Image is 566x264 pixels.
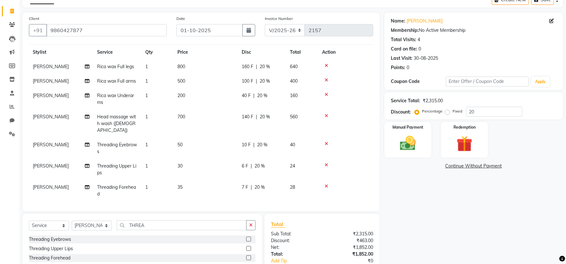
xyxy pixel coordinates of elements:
span: 100 F [242,78,253,85]
span: 24 [290,163,295,169]
th: Service [93,45,141,59]
div: Service Total: [391,97,420,104]
img: _cash.svg [395,134,421,152]
div: Sub Total: [266,231,322,237]
span: 640 [290,64,298,69]
span: | [256,114,257,120]
label: Client [29,16,39,22]
span: | [251,163,252,169]
span: 700 [177,114,185,120]
span: | [251,184,252,191]
div: Threading Upper Lips [29,245,73,252]
span: 40 [290,142,295,148]
span: Rica wax Underarms [97,93,134,105]
span: 7 F [242,184,248,191]
span: 1 [145,114,148,120]
div: Total Visits: [391,36,416,43]
th: Action [318,45,373,59]
button: Apply [531,77,550,86]
div: ₹2,315.00 [423,97,443,104]
div: Net: [266,244,322,251]
div: Total: [266,251,322,258]
span: Threading Forehead [97,184,136,197]
label: Fixed [453,108,462,114]
span: 20 % [255,163,265,169]
span: Threading Upper Lips [97,163,136,176]
span: 560 [290,114,298,120]
span: [PERSON_NAME] [33,64,69,69]
span: 20 % [257,141,267,148]
span: 800 [177,64,185,69]
span: [PERSON_NAME] [33,93,69,98]
span: 28 [290,184,295,190]
span: 140 F [242,114,253,120]
span: 6 F [242,163,248,169]
a: [PERSON_NAME] [407,18,443,24]
span: 160 [290,93,298,98]
span: 30 [177,163,183,169]
button: +91 [29,24,47,36]
span: 1 [145,163,148,169]
span: 1 [145,184,148,190]
span: 20 % [257,92,267,99]
span: 1 [145,142,148,148]
span: 20 % [255,184,265,191]
span: | [253,141,255,148]
input: Search by Name/Mobile/Email/Code [46,24,167,36]
span: 500 [177,78,185,84]
span: [PERSON_NAME] [33,114,69,120]
span: Threading Eyebrows [97,142,137,154]
div: 4 [418,36,420,43]
img: _gift.svg [452,134,477,154]
span: 400 [290,78,298,84]
span: | [253,92,255,99]
div: Threading Forehead [29,255,70,261]
th: Stylist [29,45,93,59]
span: 20 % [260,114,270,120]
span: [PERSON_NAME] [33,184,69,190]
span: 40 F [242,92,251,99]
input: Search or Scan [117,220,247,230]
th: Qty [141,45,174,59]
div: Name: [391,18,405,24]
div: Discount: [266,237,322,244]
div: Last Visit: [391,55,412,62]
label: Redemption [454,124,476,130]
div: ₹1,852.00 [322,244,378,251]
div: Coupon Code [391,78,446,85]
div: No Active Membership [391,27,556,34]
div: Threading Eyebrows [29,236,71,243]
div: 30-08-2025 [414,55,438,62]
span: 35 [177,184,183,190]
span: Rica wax Full legs [97,64,134,69]
span: 50 [177,142,183,148]
span: 1 [145,93,148,98]
span: 160 F [242,63,253,70]
th: Disc [238,45,286,59]
span: [PERSON_NAME] [33,163,69,169]
label: Manual Payment [392,124,423,130]
div: Card on file: [391,46,417,52]
span: 1 [145,64,148,69]
div: Membership: [391,27,419,34]
th: Price [174,45,238,59]
span: [PERSON_NAME] [33,78,69,84]
span: | [256,63,257,70]
span: 10 F [242,141,251,148]
label: Percentage [422,108,443,114]
input: Enter Offer / Coupon Code [446,77,529,86]
th: Total [286,45,318,59]
label: Date [176,16,185,22]
span: Rica wax Full arms [97,78,136,84]
span: 1 [145,78,148,84]
span: [PERSON_NAME] [33,142,69,148]
div: 0 [418,46,421,52]
span: 20 % [260,63,270,70]
span: | [256,78,257,85]
div: 0 [407,64,409,71]
a: Continue Without Payment [386,163,562,169]
label: Invoice Number [265,16,293,22]
div: ₹1,852.00 [322,251,378,258]
span: 200 [177,93,185,98]
span: Head massage with wash ([DEMOGRAPHIC_DATA]) [97,114,136,133]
